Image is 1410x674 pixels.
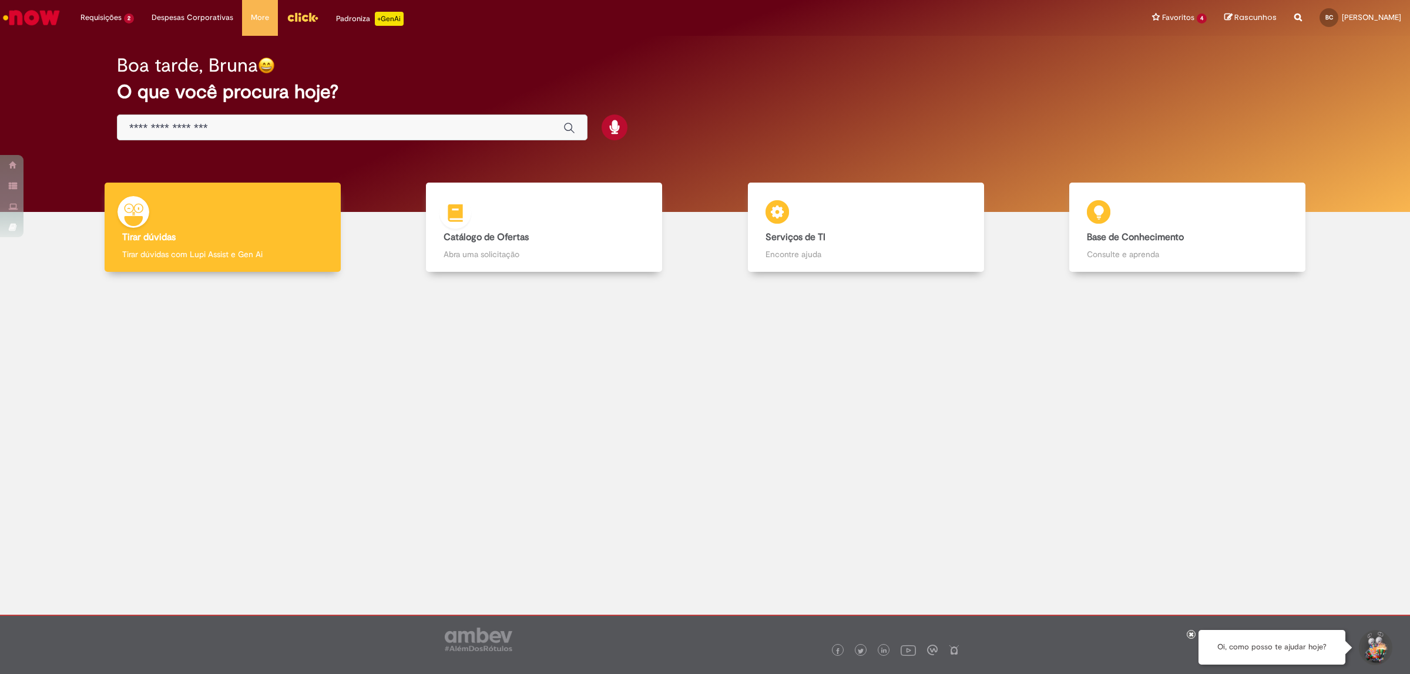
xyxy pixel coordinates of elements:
img: logo_footer_youtube.png [901,642,916,658]
img: logo_footer_naosei.png [949,645,959,655]
span: Rascunhos [1234,12,1277,23]
img: logo_footer_ambev_rotulo_gray.png [445,628,512,651]
span: Favoritos [1162,12,1194,23]
b: Serviços de TI [766,231,825,243]
a: Rascunhos [1224,12,1277,23]
button: Iniciar Conversa de Suporte [1357,630,1392,665]
p: Abra uma solicitação [444,248,644,260]
p: Tirar dúvidas com Lupi Assist e Gen Ai [122,248,323,260]
b: Catálogo de Ofertas [444,231,529,243]
a: Catálogo de Ofertas Abra uma solicitação [384,183,706,272]
h2: Boa tarde, Bruna [117,55,258,76]
a: Tirar dúvidas Tirar dúvidas com Lupi Assist e Gen Ai [62,183,384,272]
span: Requisições [80,12,122,23]
a: Serviços de TI Encontre ajuda [705,183,1027,272]
img: logo_footer_workplace.png [927,645,938,655]
b: Tirar dúvidas [122,231,176,243]
span: Despesas Corporativas [152,12,233,23]
img: ServiceNow [1,6,62,29]
img: logo_footer_facebook.png [835,648,841,654]
div: Oi, como posso te ajudar hoje? [1198,630,1345,665]
p: Encontre ajuda [766,248,966,260]
span: 2 [124,14,134,23]
h2: O que você procura hoje? [117,82,1293,102]
div: Padroniza [336,12,404,26]
p: Consulte e aprenda [1087,248,1288,260]
span: 4 [1197,14,1207,23]
span: [PERSON_NAME] [1342,12,1401,22]
img: happy-face.png [258,57,275,74]
span: BC [1325,14,1333,21]
img: logo_footer_twitter.png [858,648,864,654]
img: logo_footer_linkedin.png [881,648,887,655]
span: More [251,12,269,23]
a: Base de Conhecimento Consulte e aprenda [1027,183,1349,272]
img: click_logo_yellow_360x200.png [287,8,318,26]
b: Base de Conhecimento [1087,231,1184,243]
p: +GenAi [375,12,404,26]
